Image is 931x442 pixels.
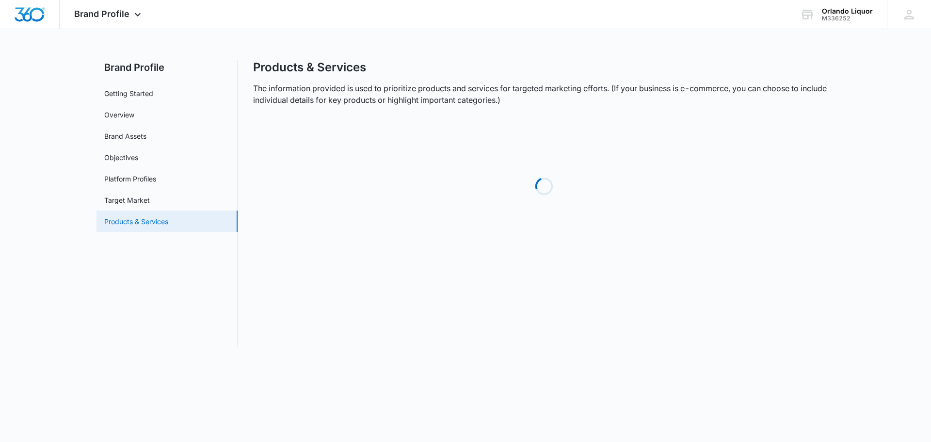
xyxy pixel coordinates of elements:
[104,110,134,120] a: Overview
[104,216,168,227] a: Products & Services
[74,9,129,19] span: Brand Profile
[822,7,873,15] div: account name
[253,60,366,75] h1: Products & Services
[104,195,150,205] a: Target Market
[822,15,873,22] div: account id
[104,131,146,141] a: Brand Assets
[104,88,153,98] a: Getting Started
[104,152,138,163] a: Objectives
[104,174,156,184] a: Platform Profiles
[96,60,238,75] h2: Brand Profile
[253,82,835,106] p: The information provided is used to prioritize products and services for targeted marketing effor...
